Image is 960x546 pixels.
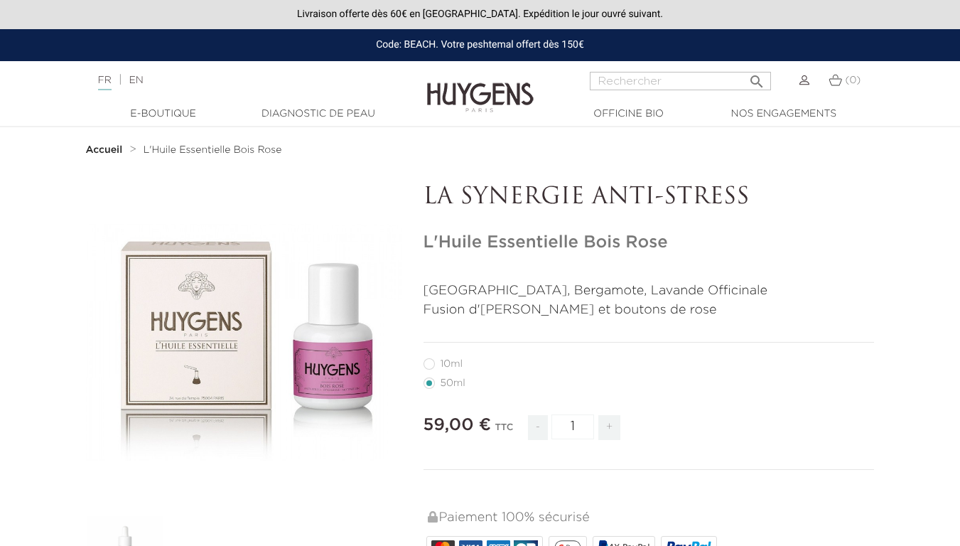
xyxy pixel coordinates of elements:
label: 10ml [424,358,480,370]
img: Huygens [427,60,534,114]
a: L'Huile Essentielle Bois Rose [144,144,282,156]
a: Officine Bio [558,107,700,122]
p: [GEOGRAPHIC_DATA], Bergamote, Lavande Officinale [424,282,875,301]
a: Accueil [86,144,126,156]
p: LA SYNERGIE ANTI-STRESS [424,184,875,211]
a: FR [98,75,112,90]
a: EN [129,75,143,85]
input: Quantité [551,414,594,439]
img: Paiement 100% sécurisé [428,511,438,523]
input: Rechercher [590,72,771,90]
p: Fusion d'[PERSON_NAME] et boutons de rose [424,301,875,320]
a: E-Boutique [92,107,234,122]
h1: L'Huile Essentielle Bois Rose [424,232,875,253]
span: - [528,415,548,440]
span: (0) [845,75,861,85]
div: | [91,72,389,89]
label: 50ml [424,378,482,389]
div: TTC [495,412,513,451]
span: L'Huile Essentielle Bois Rose [144,145,282,155]
span: + [598,415,621,440]
a: Nos engagements [713,107,855,122]
a: Diagnostic de peau [247,107,389,122]
strong: Accueil [86,145,123,155]
i:  [748,69,765,86]
button:  [744,68,770,87]
span: 59,00 € [424,417,492,434]
div: Paiement 100% sécurisé [426,503,875,533]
